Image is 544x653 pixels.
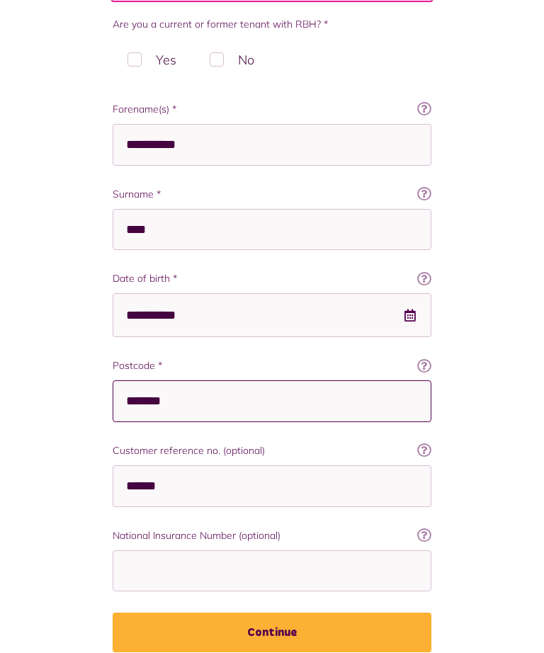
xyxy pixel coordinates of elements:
[113,613,431,652] button: Continue
[113,293,431,337] input: Use the arrow keys to pick a date
[113,271,431,286] label: Date of birth *
[113,528,431,543] label: National Insurance Number (optional)
[113,39,191,81] label: Yes
[113,443,431,458] label: Customer reference no. (optional)
[113,102,431,117] label: Forename(s) *
[113,187,431,202] label: Surname *
[113,17,431,32] label: Are you a current or former tenant with RBH? *
[195,39,269,81] label: No
[113,358,431,373] label: Postcode *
